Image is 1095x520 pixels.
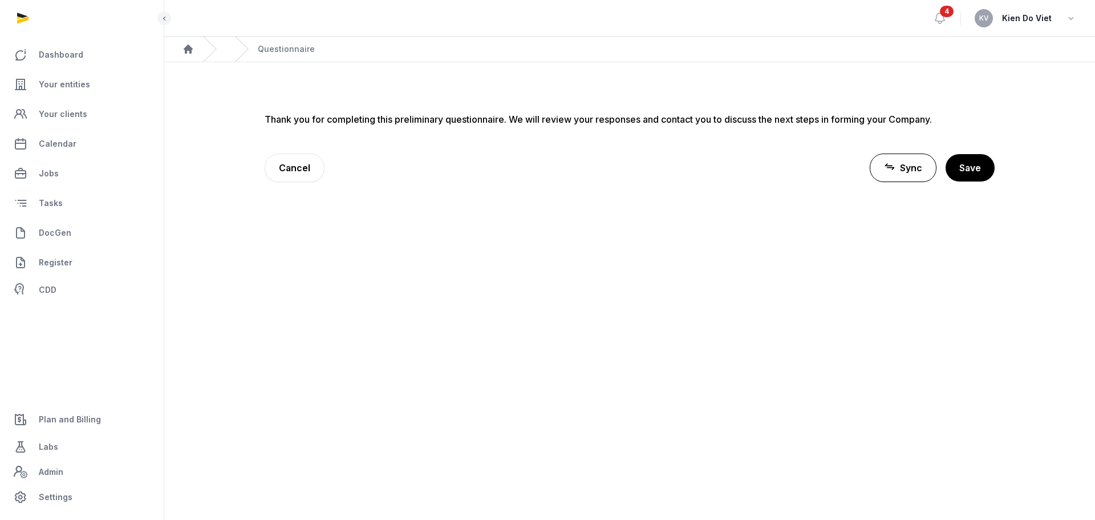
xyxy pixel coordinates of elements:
[900,161,922,175] span: Sync
[9,406,155,433] a: Plan and Billing
[39,413,101,426] span: Plan and Billing
[39,196,63,210] span: Tasks
[39,490,72,504] span: Settings
[258,43,315,55] span: Questionnaire
[9,71,155,98] a: Your entities
[265,154,325,182] a: Cancel
[1002,11,1052,25] span: Kien Do Viet
[9,483,155,511] a: Settings
[39,465,63,479] span: Admin
[39,440,58,454] span: Labs
[39,107,87,121] span: Your clients
[9,100,155,128] a: Your clients
[9,279,155,301] a: CDD
[940,6,954,17] span: 4
[975,9,993,27] button: KV
[9,130,155,158] a: Calendar
[979,15,989,22] span: KV
[9,219,155,247] a: DocGen
[9,249,155,276] a: Register
[9,461,155,483] a: Admin
[265,112,995,126] div: Thank you for completing this preliminary questionnaire. We will review your responses and contac...
[39,78,90,91] span: Your entities
[9,190,155,217] a: Tasks
[39,48,83,62] span: Dashboard
[39,137,76,151] span: Calendar
[39,167,59,180] span: Jobs
[39,226,71,240] span: DocGen
[9,160,155,187] a: Jobs
[946,154,995,182] button: Save
[9,433,155,461] a: Labs
[39,283,56,297] span: CDD
[9,41,155,68] a: Dashboard
[164,37,1095,62] nav: Breadcrumb
[39,256,72,269] span: Register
